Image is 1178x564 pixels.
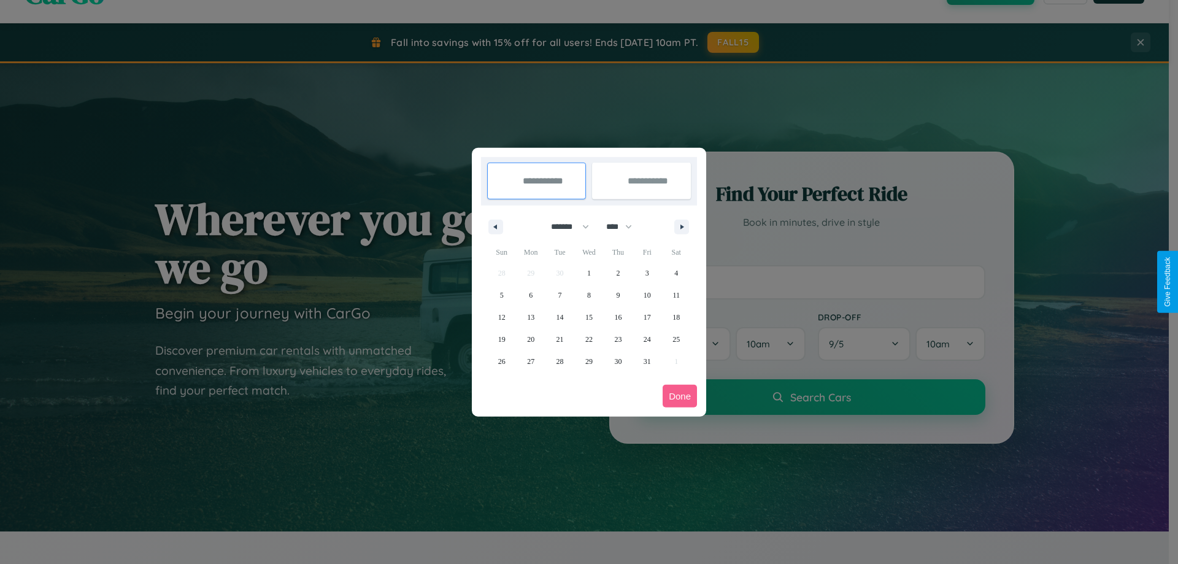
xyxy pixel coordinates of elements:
[616,284,620,306] span: 9
[585,350,593,373] span: 29
[633,306,661,328] button: 17
[487,242,516,262] span: Sun
[604,284,633,306] button: 9
[516,284,545,306] button: 6
[604,328,633,350] button: 23
[604,306,633,328] button: 16
[487,350,516,373] button: 26
[672,306,680,328] span: 18
[614,306,622,328] span: 16
[633,242,661,262] span: Fri
[614,350,622,373] span: 30
[633,284,661,306] button: 10
[662,306,691,328] button: 18
[574,242,603,262] span: Wed
[663,385,697,408] button: Done
[644,328,651,350] span: 24
[585,306,593,328] span: 15
[545,242,574,262] span: Tue
[516,242,545,262] span: Mon
[516,306,545,328] button: 13
[487,306,516,328] button: 12
[644,306,651,328] span: 17
[500,284,504,306] span: 5
[556,328,564,350] span: 21
[644,284,651,306] span: 10
[672,284,680,306] span: 11
[574,284,603,306] button: 8
[527,328,534,350] span: 20
[545,328,574,350] button: 21
[644,350,651,373] span: 31
[662,284,691,306] button: 11
[527,350,534,373] span: 27
[585,328,593,350] span: 22
[614,328,622,350] span: 23
[662,328,691,350] button: 25
[672,328,680,350] span: 25
[558,284,562,306] span: 7
[487,328,516,350] button: 19
[633,328,661,350] button: 24
[529,284,533,306] span: 6
[498,306,506,328] span: 12
[587,284,591,306] span: 8
[545,284,574,306] button: 7
[604,242,633,262] span: Thu
[556,306,564,328] span: 14
[574,350,603,373] button: 29
[604,350,633,373] button: 30
[604,262,633,284] button: 2
[633,262,661,284] button: 3
[556,350,564,373] span: 28
[662,262,691,284] button: 4
[545,350,574,373] button: 28
[516,328,545,350] button: 20
[498,350,506,373] span: 26
[587,262,591,284] span: 1
[498,328,506,350] span: 19
[662,242,691,262] span: Sat
[674,262,678,284] span: 4
[574,328,603,350] button: 22
[574,262,603,284] button: 1
[1163,257,1172,307] div: Give Feedback
[645,262,649,284] span: 3
[545,306,574,328] button: 14
[487,284,516,306] button: 5
[616,262,620,284] span: 2
[633,350,661,373] button: 31
[516,350,545,373] button: 27
[527,306,534,328] span: 13
[574,306,603,328] button: 15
